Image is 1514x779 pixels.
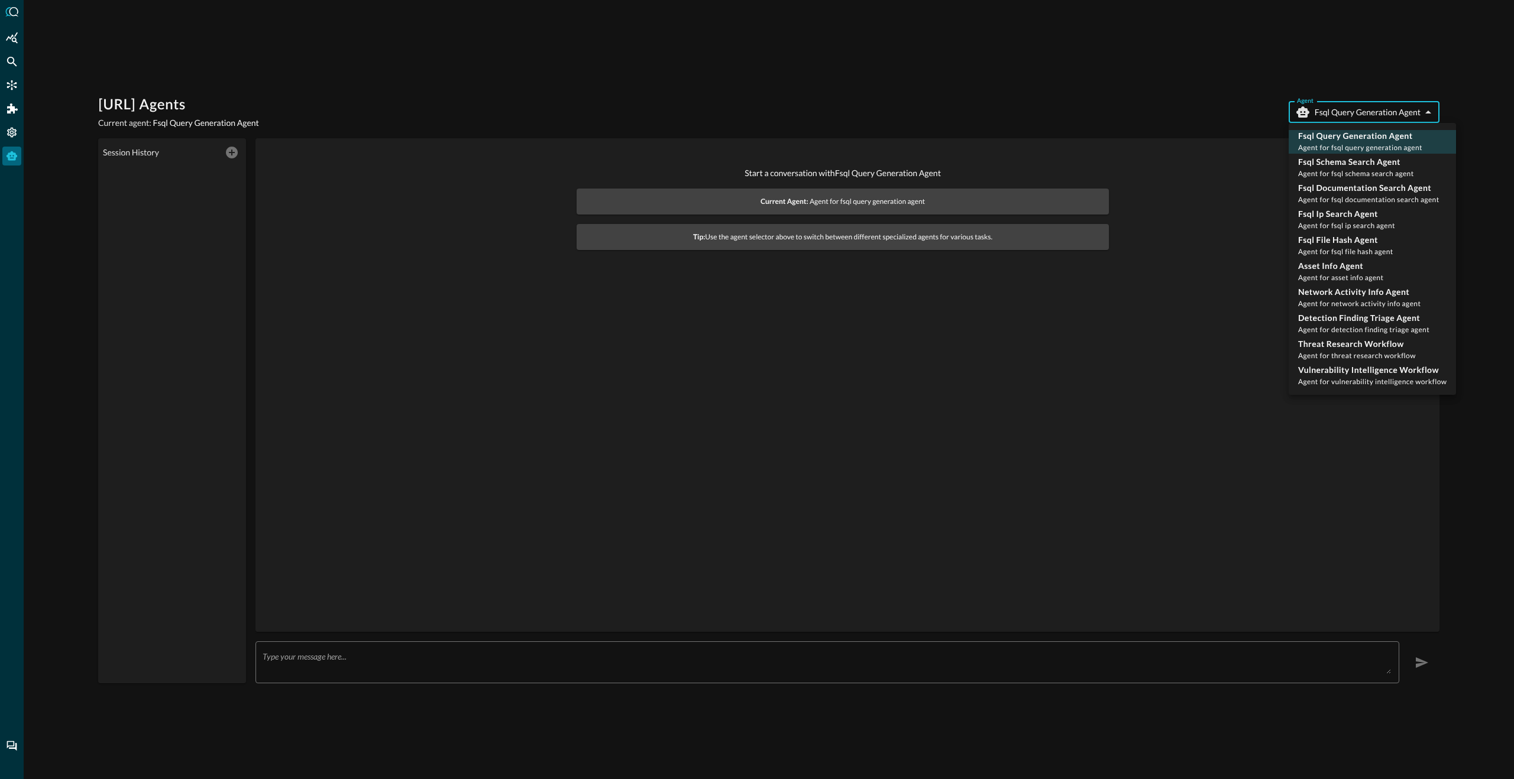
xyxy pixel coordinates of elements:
[1298,377,1447,386] span: Agent for vulnerability intelligence workflow
[1298,208,1395,220] p: Fsql Ip Search Agent
[1298,247,1393,256] span: Agent for fsql file hash agent
[1298,312,1429,324] p: Detection Finding Triage Agent
[1298,325,1429,334] span: Agent for detection finding triage agent
[1298,234,1393,246] p: Fsql File Hash Agent
[1298,338,1416,350] p: Threat Research Workflow
[1298,351,1416,360] span: Agent for threat research workflow
[1298,130,1422,142] p: Fsql Query Generation Agent
[1298,273,1383,282] span: Agent for asset info agent
[1298,221,1395,230] span: Agent for fsql ip search agent
[1298,195,1439,204] span: Agent for fsql documentation search agent
[1298,299,1421,308] span: Agent for network activity info agent
[1298,169,1414,178] span: Agent for fsql schema search agent
[1298,143,1422,152] span: Agent for fsql query generation agent
[1298,182,1439,194] p: Fsql Documentation Search Agent
[1298,364,1447,376] p: Vulnerability Intelligence Workflow
[1298,156,1414,168] p: Fsql Schema Search Agent
[1298,286,1421,298] p: Network Activity Info Agent
[1298,260,1383,272] p: Asset Info Agent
